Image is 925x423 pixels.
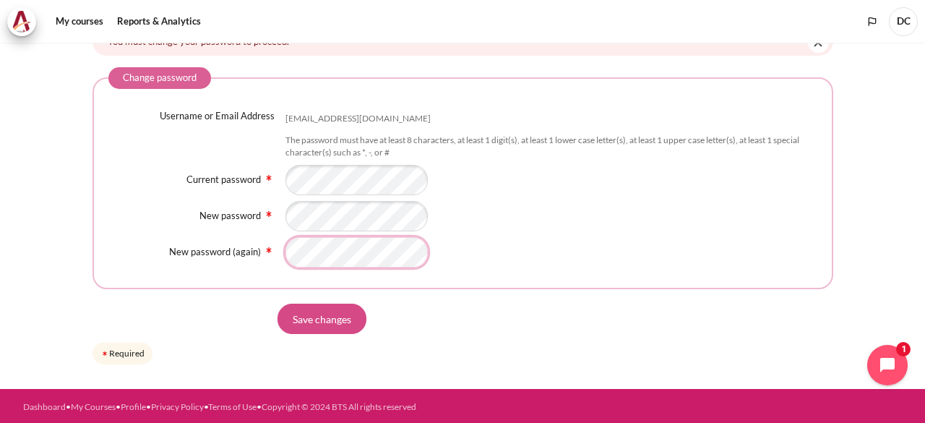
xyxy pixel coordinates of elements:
[151,401,204,412] a: Privacy Policy
[121,401,146,412] a: Profile
[12,11,32,33] img: Architeck
[169,246,261,257] label: New password (again)
[7,7,43,36] a: Architeck Architeck
[100,349,109,358] img: Required field
[285,113,431,125] div: [EMAIL_ADDRESS][DOMAIN_NAME]
[263,208,275,217] span: Required
[199,210,261,221] label: New password
[263,172,275,181] span: Required
[889,7,918,36] span: DC
[23,401,507,414] div: • • • • •
[277,304,366,334] input: Save changes
[263,245,275,254] span: Required
[263,208,275,220] img: Required
[186,174,261,185] label: Current password
[71,401,116,412] a: My Courses
[92,343,152,364] div: Required
[160,109,275,124] label: Username or Email Address
[889,7,918,36] a: User menu
[23,401,66,412] a: Dashboard
[51,7,108,36] a: My courses
[263,172,275,184] img: Required
[108,67,211,89] legend: Change password
[285,134,817,159] div: The password must have at least 8 characters, at least 1 digit(s), at least 1 lower case letter(s...
[263,244,275,256] img: Required
[262,401,416,412] a: Copyright © 2024 BTS All rights reserved
[112,7,206,36] a: Reports & Analytics
[861,11,883,33] button: Languages
[208,401,257,412] a: Terms of Use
